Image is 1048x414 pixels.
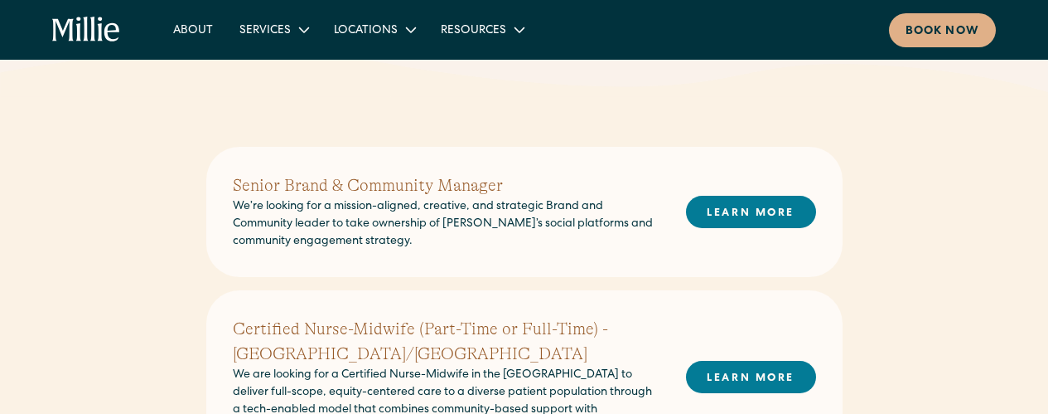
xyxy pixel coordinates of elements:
div: Resources [427,16,536,43]
p: We’re looking for a mission-aligned, creative, and strategic Brand and Community leader to take o... [233,198,659,251]
a: Book now [889,13,996,47]
div: Resources [441,22,506,40]
div: Locations [321,16,427,43]
div: Services [226,16,321,43]
a: home [52,17,120,43]
h2: Senior Brand & Community Manager [233,173,659,198]
div: Services [239,22,291,40]
a: LEARN MORE [686,196,816,228]
div: Book now [906,23,979,41]
div: Locations [334,22,398,40]
h2: Certified Nurse-Midwife (Part-Time or Full-Time) - [GEOGRAPHIC_DATA]/[GEOGRAPHIC_DATA] [233,317,659,367]
a: About [160,16,226,43]
a: LEARN MORE [686,361,816,393]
